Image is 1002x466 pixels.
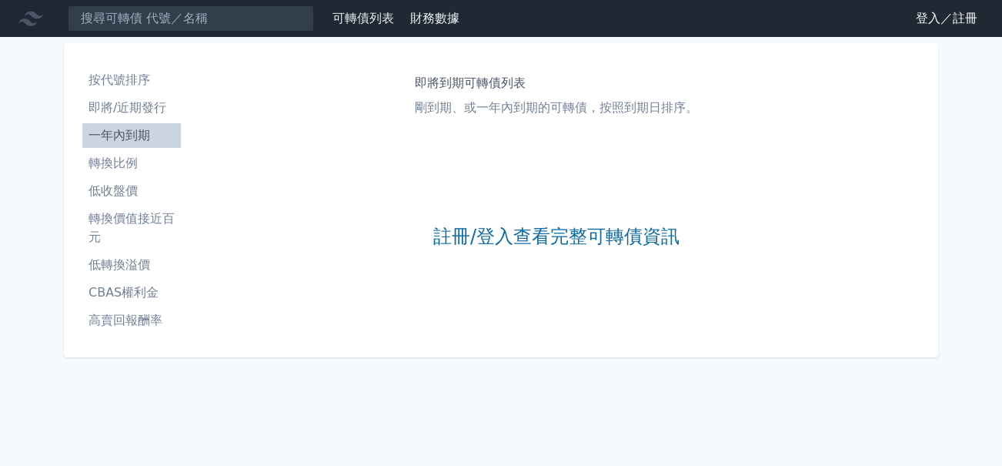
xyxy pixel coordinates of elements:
li: 一年內到期 [82,126,181,145]
li: 低收盤價 [82,182,181,200]
a: 一年內到期 [82,123,181,148]
a: 即將/近期發行 [82,96,181,120]
a: CBAS權利金 [82,280,181,305]
a: 低收盤價 [82,179,181,203]
a: 高賣回報酬率 [82,308,181,333]
a: 註冊/登入查看完整可轉債資訊 [433,225,680,250]
li: 轉換比例 [82,154,181,173]
li: 高賣回報酬率 [82,311,181,330]
a: 可轉債列表 [332,11,394,25]
input: 搜尋可轉債 代號／名稱 [68,5,314,32]
li: CBAS權利金 [82,283,181,302]
a: 登入／註冊 [903,6,990,31]
li: 低轉換溢價 [82,256,181,274]
a: 財務數據 [410,11,459,25]
a: 轉換比例 [82,151,181,176]
a: 轉換價值接近百元 [82,206,181,250]
a: 按代號排序 [82,68,181,92]
li: 按代號排序 [82,71,181,89]
h1: 即將到期可轉債列表 [415,74,698,92]
li: 即將/近期發行 [82,99,181,117]
a: 低轉換溢價 [82,253,181,277]
li: 轉換價值接近百元 [82,210,181,246]
p: 剛到期、或一年內到期的可轉債，按照到期日排序。 [415,99,698,117]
